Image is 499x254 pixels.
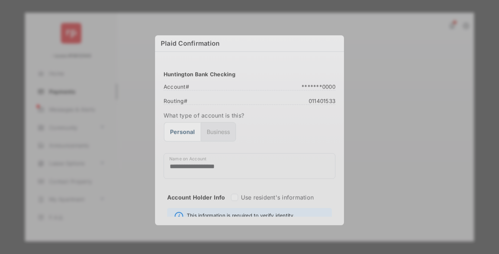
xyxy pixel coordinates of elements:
span: Routing # [164,98,190,103]
label: Use resident's information [241,194,314,201]
button: Business [201,122,236,141]
span: This information is required to verify identity. [187,212,295,221]
span: 011401533 [307,98,335,103]
button: Personal [164,122,201,141]
h3: Huntington Bank Checking [164,71,335,78]
label: What type of account is this? [164,112,335,119]
strong: Account Holder Info [167,194,225,214]
h6: Plaid Confirmation [155,35,344,52]
span: Account # [164,83,191,89]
